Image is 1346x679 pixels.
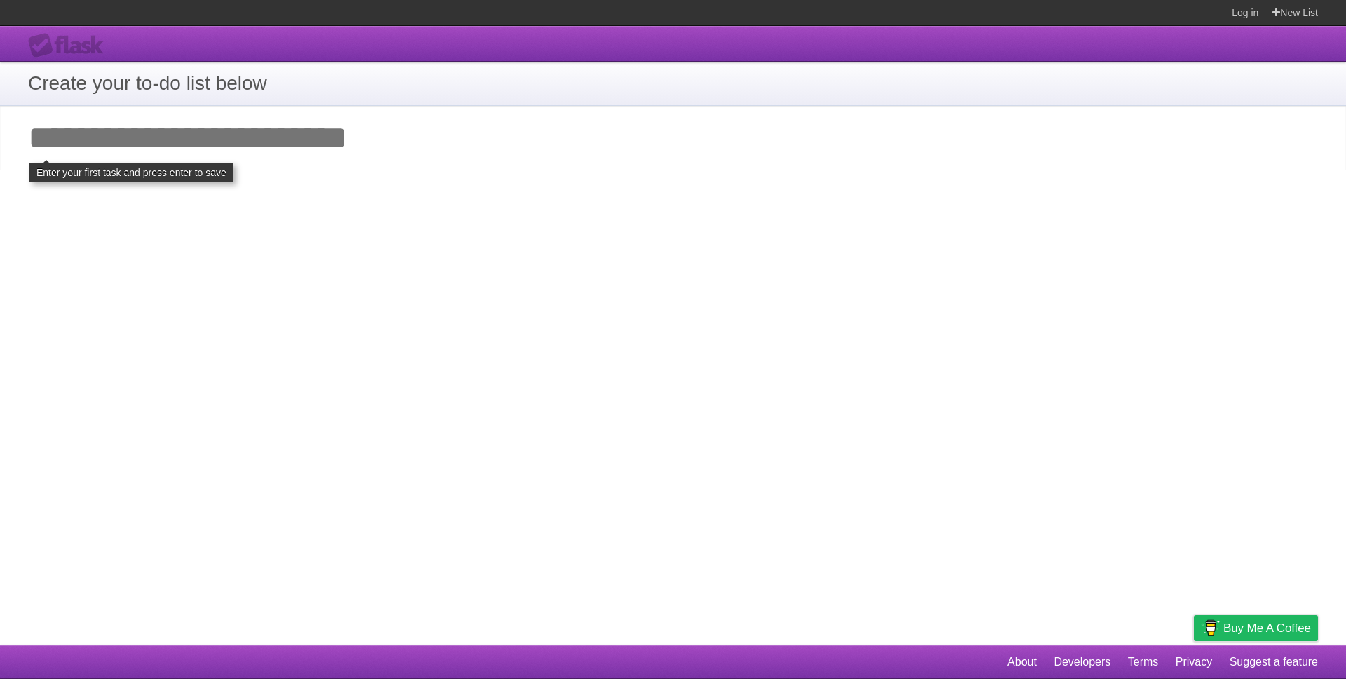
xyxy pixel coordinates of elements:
[28,69,1318,98] h1: Create your to-do list below
[1176,649,1212,675] a: Privacy
[1230,649,1318,675] a: Suggest a feature
[1223,616,1311,640] span: Buy me a coffee
[1007,649,1037,675] a: About
[1128,649,1159,675] a: Terms
[1194,615,1318,641] a: Buy me a coffee
[28,33,112,58] div: Flask
[1054,649,1110,675] a: Developers
[1201,616,1220,640] img: Buy me a coffee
